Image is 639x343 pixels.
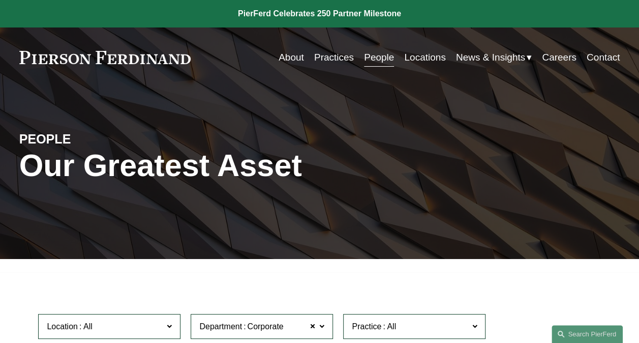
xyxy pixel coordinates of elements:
[456,49,525,66] span: News & Insights
[247,320,283,333] span: Corporate
[364,48,394,67] a: People
[19,131,169,148] h4: PEOPLE
[404,48,445,67] a: Locations
[456,48,532,67] a: folder dropdown
[352,322,381,331] span: Practice
[587,48,620,67] a: Contact
[19,148,420,183] h1: Our Greatest Asset
[47,322,78,331] span: Location
[199,322,242,331] span: Department
[314,48,354,67] a: Practices
[542,48,576,67] a: Careers
[279,48,304,67] a: About
[552,325,623,343] a: Search this site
